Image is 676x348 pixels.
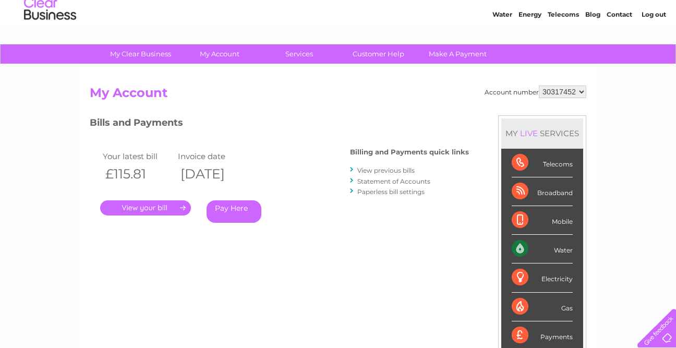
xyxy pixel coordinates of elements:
a: . [100,200,191,215]
td: Your latest bill [100,149,175,163]
img: logo.png [23,27,77,59]
a: Make A Payment [415,44,501,64]
div: MY SERVICES [501,118,583,148]
a: Energy [518,44,541,52]
a: View previous bills [357,166,415,174]
a: Telecoms [548,44,579,52]
a: Water [492,44,512,52]
div: Mobile [512,206,573,235]
h3: Bills and Payments [90,115,469,134]
a: Pay Here [207,200,261,223]
div: Telecoms [512,149,573,177]
div: Clear Business is a trading name of Verastar Limited (registered in [GEOGRAPHIC_DATA] No. 3667643... [92,6,585,51]
div: LIVE [518,128,540,138]
div: Broadband [512,177,573,206]
a: My Clear Business [98,44,184,64]
div: Water [512,235,573,263]
a: Statement of Accounts [357,177,430,185]
a: Contact [607,44,632,52]
h4: Billing and Payments quick links [350,148,469,156]
a: Services [256,44,342,64]
a: 0333 014 3131 [479,5,551,18]
td: Invoice date [175,149,250,163]
h2: My Account [90,86,586,105]
th: [DATE] [175,163,250,185]
div: Account number [485,86,586,98]
div: Electricity [512,263,573,292]
a: Paperless bill settings [357,188,425,196]
th: £115.81 [100,163,175,185]
a: Blog [585,44,600,52]
a: Customer Help [335,44,421,64]
a: Log out [642,44,666,52]
div: Gas [512,293,573,321]
a: My Account [177,44,263,64]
